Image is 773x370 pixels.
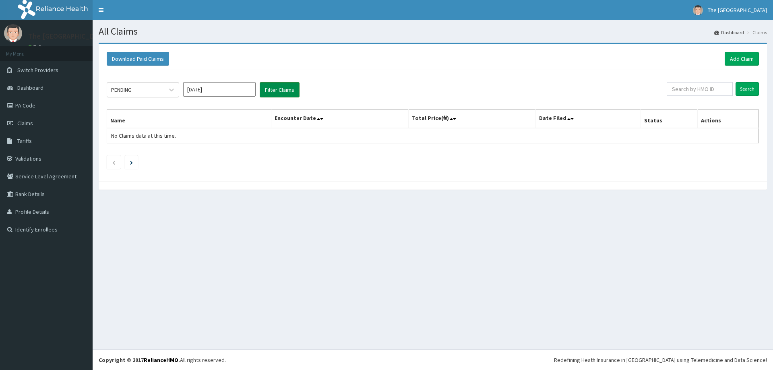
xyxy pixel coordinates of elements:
th: Date Filed [535,110,641,128]
a: Add Claim [725,52,759,66]
img: User Image [693,5,703,15]
h1: All Claims [99,26,767,37]
p: The [GEOGRAPHIC_DATA] [28,33,109,40]
button: Filter Claims [260,82,300,97]
input: Search by HMO ID [667,82,733,96]
input: Search [736,82,759,96]
a: RelianceHMO [144,356,178,364]
a: Next page [130,159,133,166]
input: Select Month and Year [183,82,256,97]
span: Claims [17,120,33,127]
span: Switch Providers [17,66,58,74]
button: Download Paid Claims [107,52,169,66]
span: Tariffs [17,137,32,145]
a: Previous page [112,159,116,166]
strong: Copyright © 2017 . [99,356,180,364]
div: PENDING [111,86,132,94]
th: Status [641,110,697,128]
footer: All rights reserved. [93,349,773,370]
span: Dashboard [17,84,43,91]
a: Dashboard [714,29,744,36]
th: Total Price(₦) [408,110,535,128]
span: The [GEOGRAPHIC_DATA] [708,6,767,14]
div: Redefining Heath Insurance in [GEOGRAPHIC_DATA] using Telemedicine and Data Science! [554,356,767,364]
img: User Image [4,24,22,42]
span: No Claims data at this time. [111,132,176,139]
th: Encounter Date [271,110,408,128]
a: Online [28,44,48,50]
th: Actions [697,110,759,128]
th: Name [107,110,271,128]
li: Claims [745,29,767,36]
